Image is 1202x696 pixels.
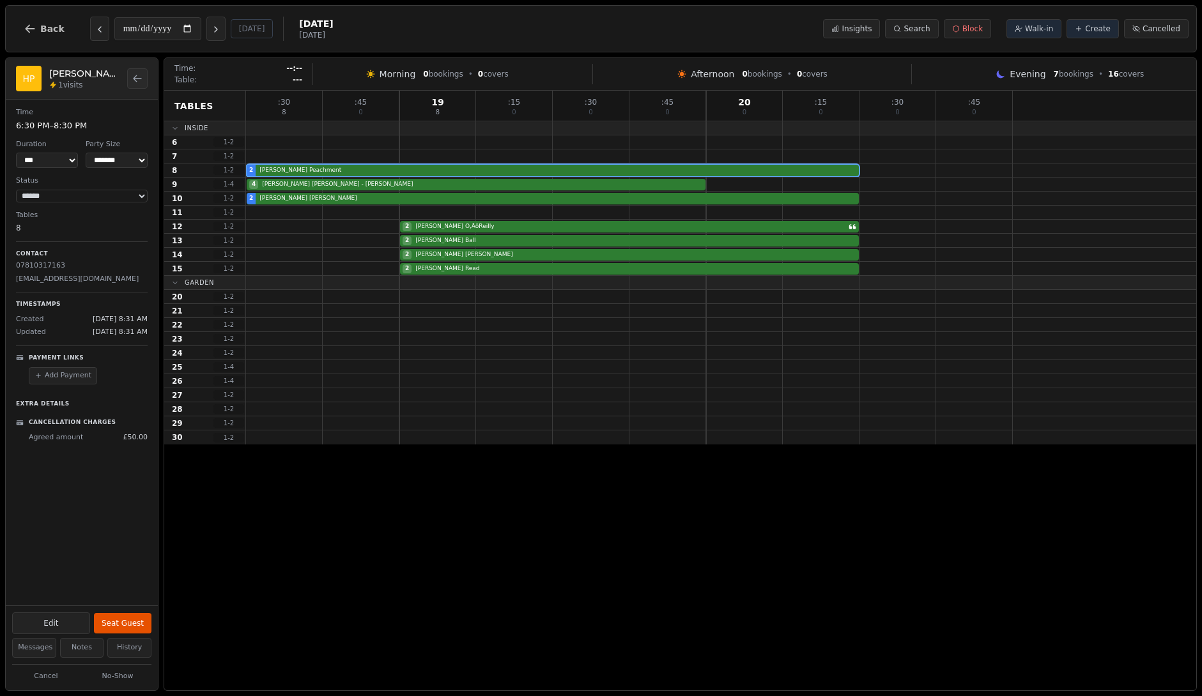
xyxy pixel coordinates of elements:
button: No-Show [84,669,151,685]
button: Previous day [90,17,109,41]
span: 1 - 2 [213,390,244,400]
span: • [787,69,792,79]
span: [DATE] 8:31 AM [93,327,148,338]
span: • [468,69,473,79]
span: 0 [423,70,428,79]
span: 1 - 2 [213,151,244,161]
dd: 6:30 PM – 8:30 PM [16,119,148,132]
span: Garden [185,278,214,287]
span: --:-- [286,63,302,73]
span: Morning [380,68,416,80]
span: bookings [742,69,782,79]
span: 15 [172,264,183,274]
span: [PERSON_NAME] Peachment [257,166,856,175]
span: 1 - 4 [213,179,244,189]
span: 7 [172,151,177,162]
span: Agreed amount [29,432,83,443]
span: Tables [174,100,213,112]
span: covers [797,69,828,79]
button: Block [944,19,991,38]
span: 1 - 2 [213,348,244,358]
span: 9 [172,179,177,190]
span: 29 [172,418,183,428]
span: 0 [972,109,976,116]
span: 6 [172,137,177,148]
span: Time: [174,63,196,73]
span: covers [478,69,509,79]
button: Search [885,19,938,38]
span: 26 [172,376,183,386]
span: : 45 [661,98,674,106]
span: 8 [282,109,286,116]
span: Inside [185,123,208,133]
span: 1 - 4 [213,362,244,372]
span: 24 [172,348,183,358]
span: 14 [172,250,183,260]
span: 12 [172,222,183,232]
span: [DATE] 8:31 AM [93,314,148,325]
p: Cancellation Charges [29,418,116,427]
span: 19 [431,98,443,107]
span: 2 [249,194,253,203]
span: [PERSON_NAME] Read [413,264,856,273]
span: 2 [403,264,412,273]
span: 1 - 2 [213,264,244,273]
span: 4 [249,180,258,189]
span: 1 - 2 [213,334,244,344]
span: 0 [743,109,746,116]
span: 0 [512,109,516,116]
button: Back [13,13,75,44]
span: 1 visits [58,80,83,90]
dt: Party Size [86,139,148,150]
span: 8 [172,165,177,176]
span: Block [962,24,983,34]
span: : 30 [278,98,290,106]
button: Insights [823,19,880,38]
span: Insights [842,24,872,34]
span: 0 [665,109,669,116]
button: Notes [60,638,104,658]
p: Timestamps [16,300,148,309]
button: History [107,638,151,658]
span: [PERSON_NAME] [PERSON_NAME] - [PERSON_NAME] [259,180,703,189]
p: 07810317163 [16,261,148,271]
span: 1 - 2 [213,404,244,414]
span: Evening [1010,68,1045,80]
span: Cancelled [1143,24,1180,34]
span: 0 [742,70,747,79]
span: Search [904,24,930,34]
span: Walk-in [1025,24,1053,34]
span: 1 - 2 [213,292,244,301]
p: Contact [16,250,148,259]
button: Create [1067,19,1119,38]
button: Messages [12,638,56,658]
span: 0 [895,109,899,116]
button: Cancel [12,669,80,685]
span: --- [293,75,302,85]
span: Afternoon [691,68,734,80]
span: 27 [172,390,183,400]
span: 1 - 2 [213,306,244,315]
span: [PERSON_NAME] [PERSON_NAME] [413,250,856,259]
span: 2 [403,236,412,245]
dd: 8 [16,222,148,234]
span: 13 [172,236,183,246]
span: 11 [172,208,183,218]
span: 30 [172,432,183,443]
span: [PERSON_NAME] Ball [413,236,856,245]
span: : 45 [968,98,980,106]
span: 1 - 2 [213,208,244,217]
p: Payment Links [29,354,84,363]
span: 2 [403,250,412,259]
span: : 30 [585,98,597,106]
dt: Time [16,107,148,118]
p: Extra Details [16,395,148,409]
span: Back [40,24,65,33]
button: Walk-in [1006,19,1061,38]
dt: Tables [16,210,148,221]
span: Table: [174,75,197,85]
span: : 15 [815,98,827,106]
span: • [1098,69,1103,79]
span: Created [16,314,44,325]
span: [PERSON_NAME] O‚ÄôReilly [413,222,847,231]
